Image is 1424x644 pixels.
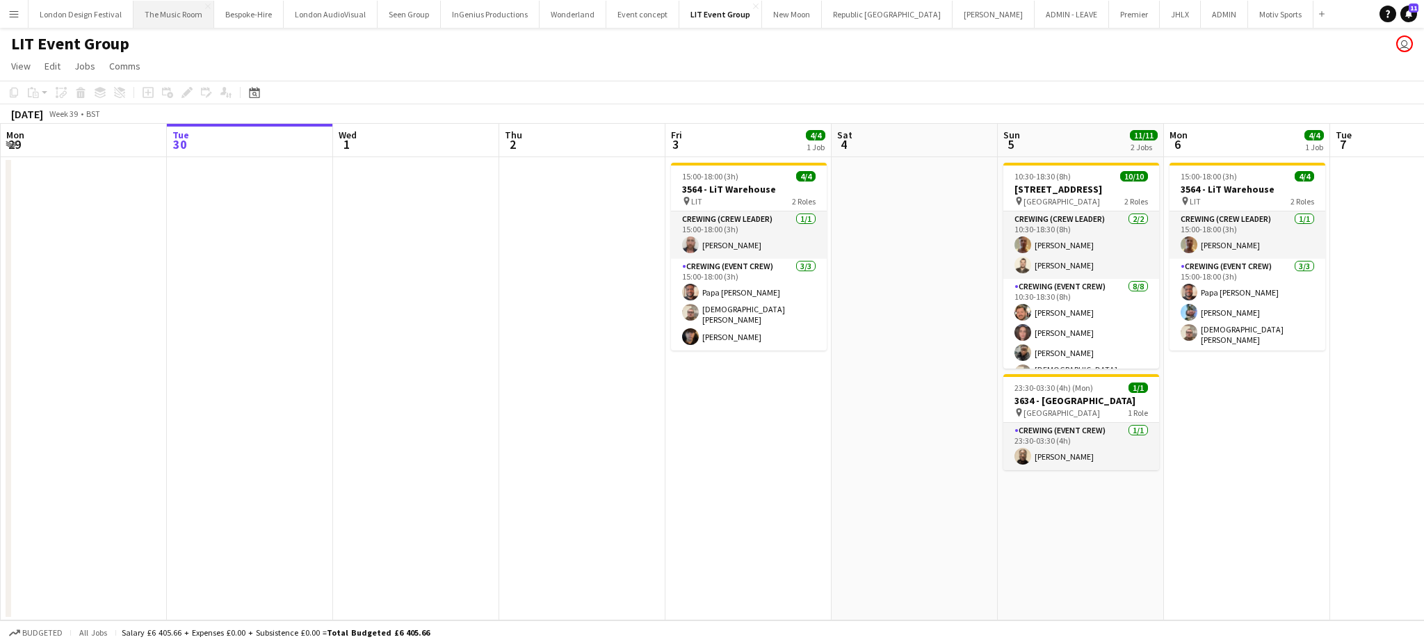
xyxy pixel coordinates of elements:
[1170,259,1325,351] app-card-role: Crewing (Event Crew)3/315:00-18:00 (3h)Papa [PERSON_NAME][PERSON_NAME][DEMOGRAPHIC_DATA][PERSON_N...
[1248,1,1313,28] button: Motiv Sports
[441,1,540,28] button: InGenius Productions
[1201,1,1248,28] button: ADMIN
[1160,1,1201,28] button: JHLX
[76,627,110,638] span: All jobs
[1001,136,1020,152] span: 5
[1035,1,1109,28] button: ADMIN - LEAVE
[327,627,430,638] span: Total Budgeted £6 405.66
[86,108,100,119] div: BST
[4,136,24,152] span: 29
[339,129,357,141] span: Wed
[1023,196,1100,207] span: [GEOGRAPHIC_DATA]
[671,183,827,195] h3: 3564 - LiT Warehouse
[7,625,65,641] button: Budgeted
[133,1,214,28] button: The Music Room
[44,60,60,72] span: Edit
[837,129,852,141] span: Sat
[74,60,95,72] span: Jobs
[835,136,852,152] span: 4
[679,1,762,28] button: LIT Event Group
[792,196,816,207] span: 2 Roles
[953,1,1035,28] button: [PERSON_NAME]
[540,1,606,28] button: Wonderland
[505,129,522,141] span: Thu
[606,1,679,28] button: Event concept
[29,1,133,28] button: London Design Festival
[1336,129,1352,141] span: Tue
[1109,1,1160,28] button: Premier
[1170,183,1325,195] h3: 3564 - LiT Warehouse
[1181,171,1237,182] span: 15:00-18:00 (3h)
[109,60,140,72] span: Comms
[691,196,702,207] span: LIT
[1120,171,1148,182] span: 10/10
[122,627,430,638] div: Salary £6 405.66 + Expenses £0.00 + Subsistence £0.00 =
[671,211,827,259] app-card-role: Crewing (Crew Leader)1/115:00-18:00 (3h)[PERSON_NAME]
[1124,196,1148,207] span: 2 Roles
[1170,163,1325,351] app-job-card: 15:00-18:00 (3h)4/43564 - LiT Warehouse LIT2 RolesCrewing (Crew Leader)1/115:00-18:00 (3h)[PERSON...
[806,130,825,140] span: 4/4
[1003,163,1159,369] app-job-card: 10:30-18:30 (8h)10/10[STREET_ADDRESS] [GEOGRAPHIC_DATA]2 RolesCrewing (Crew Leader)2/210:30-18:30...
[170,136,189,152] span: 30
[22,628,63,638] span: Budgeted
[1295,171,1314,182] span: 4/4
[11,33,129,54] h1: LIT Event Group
[1003,279,1159,472] app-card-role: Crewing (Event Crew)8/810:30-18:30 (8h)[PERSON_NAME][PERSON_NAME][PERSON_NAME][DEMOGRAPHIC_DATA][...
[1400,6,1417,22] a: 11
[671,163,827,351] app-job-card: 15:00-18:00 (3h)4/43564 - LiT Warehouse LIT2 RolesCrewing (Crew Leader)1/115:00-18:00 (3h)[PERSON...
[1396,35,1413,52] app-user-avatar: Andrew Boatright
[503,136,522,152] span: 2
[682,171,738,182] span: 15:00-18:00 (3h)
[69,57,101,75] a: Jobs
[11,107,43,121] div: [DATE]
[1003,211,1159,279] app-card-role: Crewing (Crew Leader)2/210:30-18:30 (8h)[PERSON_NAME][PERSON_NAME]
[6,129,24,141] span: Mon
[796,171,816,182] span: 4/4
[1170,211,1325,259] app-card-role: Crewing (Crew Leader)1/115:00-18:00 (3h)[PERSON_NAME]
[1190,196,1201,207] span: LIT
[671,259,827,351] app-card-role: Crewing (Event Crew)3/315:00-18:00 (3h)Papa [PERSON_NAME][DEMOGRAPHIC_DATA][PERSON_NAME][PERSON_N...
[1003,423,1159,470] app-card-role: Crewing (Event Crew)1/123:30-03:30 (4h)[PERSON_NAME]
[1014,383,1093,393] span: 23:30-03:30 (4h) (Mon)
[46,108,81,119] span: Week 39
[1014,171,1071,182] span: 10:30-18:30 (8h)
[11,60,31,72] span: View
[104,57,146,75] a: Comms
[284,1,378,28] button: London AudioVisual
[1304,130,1324,140] span: 4/4
[1305,142,1323,152] div: 1 Job
[1003,374,1159,470] app-job-card: 23:30-03:30 (4h) (Mon)1/13634 - [GEOGRAPHIC_DATA] [GEOGRAPHIC_DATA]1 RoleCrewing (Event Crew)1/12...
[1167,136,1188,152] span: 6
[337,136,357,152] span: 1
[762,1,822,28] button: New Moon
[39,57,66,75] a: Edit
[669,136,682,152] span: 3
[1003,394,1159,407] h3: 3634 - [GEOGRAPHIC_DATA]
[1409,3,1418,13] span: 11
[1334,136,1352,152] span: 7
[1170,129,1188,141] span: Mon
[1023,408,1100,418] span: [GEOGRAPHIC_DATA]
[671,129,682,141] span: Fri
[1131,142,1157,152] div: 2 Jobs
[1003,183,1159,195] h3: [STREET_ADDRESS]
[822,1,953,28] button: Republic [GEOGRAPHIC_DATA]
[1128,408,1148,418] span: 1 Role
[214,1,284,28] button: Bespoke-Hire
[378,1,441,28] button: Seen Group
[807,142,825,152] div: 1 Job
[1128,383,1148,393] span: 1/1
[6,57,36,75] a: View
[1290,196,1314,207] span: 2 Roles
[1003,129,1020,141] span: Sun
[1130,130,1158,140] span: 11/11
[172,129,189,141] span: Tue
